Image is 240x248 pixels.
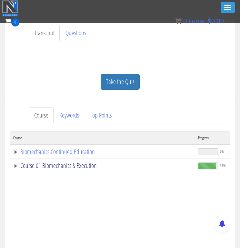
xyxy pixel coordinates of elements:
[2,0,18,16] img: n1-education
[183,17,187,25] span: 0
[85,107,117,124] a: Top Points
[10,131,195,145] th: Course
[220,162,225,169] span: 91%
[13,149,192,155] a: Biomechanics Continued Education
[29,107,54,124] a: Course
[189,17,206,25] span: items:
[11,18,19,26] span: 0
[220,148,224,155] span: 0%
[101,74,140,90] a: Take the Quiz
[5,17,19,26] a: 0
[208,17,211,25] span: $
[175,17,224,25] a: 0 items: $0.00
[13,162,192,169] a: Course 01 Biomechanics & Execution
[54,107,84,124] a: Keywords
[208,17,224,25] bdi: 0.00
[195,131,230,145] th: Progress
[175,18,182,24] img: icon11.png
